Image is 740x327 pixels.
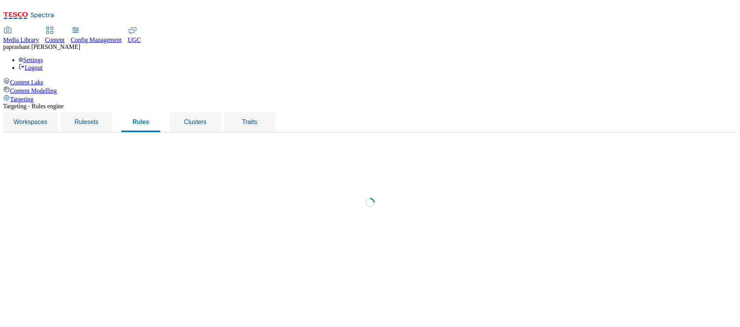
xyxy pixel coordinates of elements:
span: pa [3,44,9,50]
span: Content Lake [10,79,44,86]
span: Clusters [184,119,207,125]
a: Config Management [71,27,122,44]
a: Media Library [3,27,39,44]
span: Workspaces [13,119,47,125]
a: Targeting [3,94,737,103]
span: Content [45,37,65,43]
a: Settings [18,57,43,63]
span: Content Modelling [10,87,57,94]
div: Targeting - Rules engine [3,103,737,110]
span: Rulesets [74,119,98,125]
a: Content [45,27,65,44]
span: Config Management [71,37,122,43]
span: Targeting [10,96,34,102]
a: Logout [18,64,42,71]
a: Content Lake [3,77,737,86]
span: UGC [128,37,141,43]
span: Rules [133,119,150,125]
span: Media Library [3,37,39,43]
a: UGC [128,27,141,44]
span: prashant [PERSON_NAME] [9,44,80,50]
span: Traits [242,119,257,125]
a: Content Modelling [3,86,737,94]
